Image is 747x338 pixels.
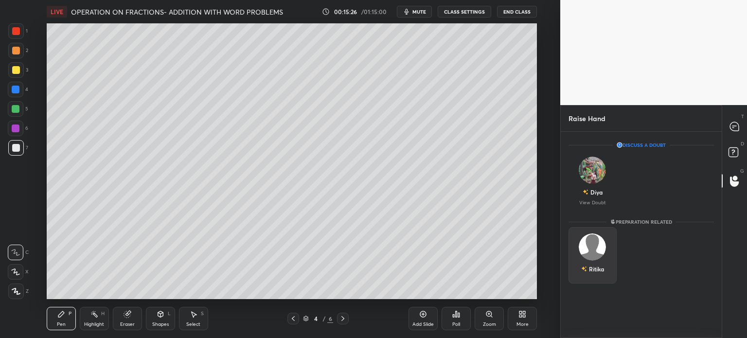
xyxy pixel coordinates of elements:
div: 3 [8,62,28,78]
div: Zoom [483,322,496,327]
img: default.png [579,233,606,261]
div: Select [186,322,200,327]
div: Ritika [589,265,604,273]
img: b885e7af01ef4ff7b1f5865980f7dd1b.jpg [579,157,606,184]
div: P [69,311,71,316]
div: L [168,311,171,316]
div: X [8,264,29,280]
div: 4 [8,82,28,97]
div: Eraser [120,322,135,327]
p: T [741,113,744,120]
div: Add Slide [412,322,434,327]
div: 7 [8,140,28,156]
div: Diya [590,188,603,196]
div: H [101,311,105,316]
div: 6 [327,314,333,323]
div: More [516,322,529,327]
button: CLASS SETTINGS [438,6,491,18]
img: no-rating-badge.077c3623.svg [581,266,587,272]
div: S [201,311,204,316]
div: 5 [8,101,28,117]
p: Preparation related [606,215,676,228]
div: 4 [311,316,320,321]
div: C [8,245,29,260]
button: mute [397,6,432,18]
div: Pen [57,322,66,327]
span: mute [412,8,426,15]
div: 2 [8,43,28,58]
div: Shapes [152,322,169,327]
div: Highlight [84,322,104,327]
div: grid [561,132,722,338]
p: Discuss a doubt [613,138,670,152]
div: / [322,316,325,321]
div: LIVE [47,6,67,18]
div: Z [8,284,29,299]
div: 1 [8,23,28,39]
div: 6 [8,121,28,136]
p: View Doubt [579,200,606,205]
p: G [740,167,744,175]
img: no-rating-badge.077c3623.svg [583,189,588,195]
p: D [741,140,744,147]
h4: OPERATION ON FRACTIONS- ADDITION WITH WORD PROBLEMS [71,7,283,17]
div: Poll [452,322,460,327]
p: Raise Hand [561,106,613,131]
button: End Class [497,6,537,18]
